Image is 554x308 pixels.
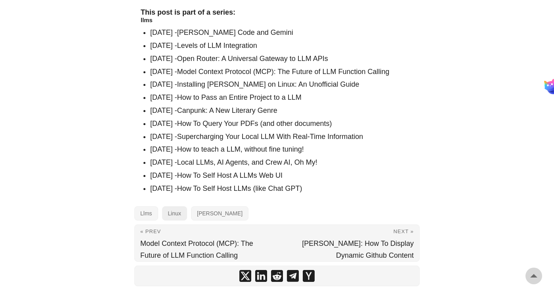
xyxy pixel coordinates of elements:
[177,55,328,63] a: Open Router: A Universal Gateway to LLM APIs
[255,270,267,282] a: share Installing Claude Desktop on Linux: An Unofficial Guide on linkedin
[150,144,413,155] li: [DATE] -
[150,27,413,38] li: [DATE] -
[134,206,158,221] a: Llms
[239,270,251,282] a: share Installing Claude Desktop on Linux: An Unofficial Guide on x
[140,240,253,259] span: Model Context Protocol (MCP): The Future of LLM Function Calling
[162,206,187,221] a: Linux
[394,228,414,234] span: Next »
[177,171,283,179] a: How To Self Host A LLMs Web UI
[140,228,161,234] span: « Prev
[177,133,363,141] a: Supercharging Your Local LLM With Real-Time Information
[177,80,359,88] a: Installing [PERSON_NAME] on Linux: An Unofficial Guide
[150,105,413,116] li: [DATE] -
[150,79,413,90] li: [DATE] -
[141,17,153,23] a: llms
[177,93,302,101] a: How to Pass an Entire Project to a LLM
[525,268,542,284] a: go to top
[150,40,413,51] li: [DATE] -
[150,157,413,168] li: [DATE] -
[141,8,413,17] h4: This post is part of a series:
[150,170,413,181] li: [DATE] -
[177,120,332,127] a: How To Query Your PDFs (and other documents)
[287,270,299,282] a: share Installing Claude Desktop on Linux: An Unofficial Guide on telegram
[302,240,414,259] span: [PERSON_NAME]: How To Display Dynamic Github Content
[177,106,277,114] a: Canpunk: A New Literary Genre
[277,225,419,261] a: Next » [PERSON_NAME]: How To Display Dynamic Github Content
[271,270,283,282] a: share Installing Claude Desktop on Linux: An Unofficial Guide on reddit
[150,53,413,65] li: [DATE] -
[150,92,413,103] li: [DATE] -
[177,29,293,36] a: [PERSON_NAME] Code and Gemini
[177,145,304,153] a: How to teach a LLM, without fine tuning!
[150,183,413,194] li: [DATE] -
[150,131,413,143] li: [DATE] -
[150,118,413,129] li: [DATE] -
[177,158,317,166] a: Local LLMs, AI Agents, and Crew AI, Oh My!
[177,42,257,49] a: Levels of LLM Integration
[177,68,390,76] a: Model Context Protocol (MCP): The Future of LLM Function Calling
[150,66,413,78] li: [DATE] -
[191,206,248,221] a: [PERSON_NAME]
[177,184,302,192] a: How To Self Host LLMs (like Chat GPT)
[303,270,315,282] a: share Installing Claude Desktop on Linux: An Unofficial Guide on ycombinator
[135,225,277,261] a: « Prev Model Context Protocol (MCP): The Future of LLM Function Calling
